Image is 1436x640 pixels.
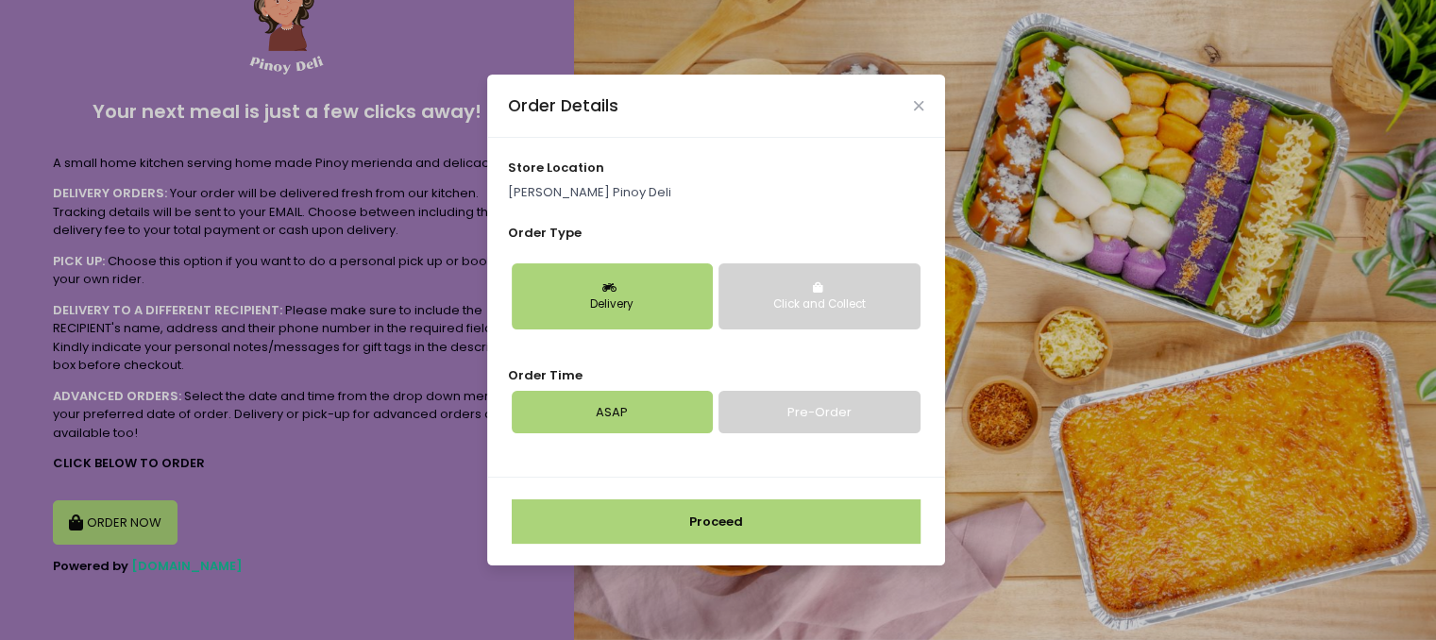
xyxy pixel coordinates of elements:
[508,224,582,242] span: Order Type
[508,183,923,202] p: [PERSON_NAME] Pinoy Deli
[512,499,921,545] button: Proceed
[508,366,583,384] span: Order Time
[718,263,920,329] button: Click and Collect
[525,296,700,313] div: Delivery
[914,101,923,110] button: Close
[512,391,713,434] a: ASAP
[508,159,604,177] span: store location
[508,93,618,118] div: Order Details
[732,296,906,313] div: Click and Collect
[718,391,920,434] a: Pre-Order
[512,263,713,329] button: Delivery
